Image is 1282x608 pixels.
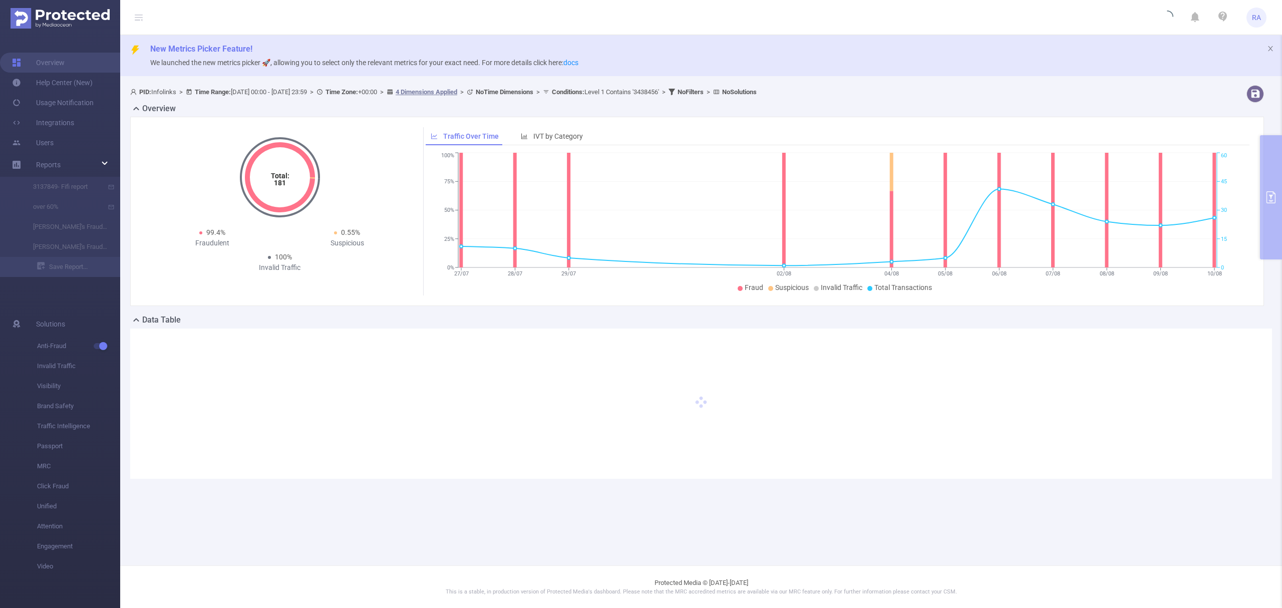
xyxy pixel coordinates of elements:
[37,556,120,576] span: Video
[130,88,757,96] span: Infolinks [DATE] 00:00 - [DATE] 23:59 +00:00
[704,88,713,96] span: >
[130,45,140,55] i: icon: thunderbolt
[1252,8,1261,28] span: RA
[176,88,186,96] span: >
[533,132,583,140] span: IVT by Category
[874,283,932,291] span: Total Transactions
[1161,11,1173,25] i: icon: loading
[443,132,499,140] span: Traffic Over Time
[552,88,659,96] span: Level 1 Contains '3438456'
[1221,207,1227,214] tspan: 30
[777,270,791,277] tspan: 02/08
[36,161,61,169] span: Reports
[444,178,454,185] tspan: 75%
[521,133,528,140] i: icon: bar-chart
[37,356,120,376] span: Invalid Traffic
[326,88,358,96] b: Time Zone:
[396,88,457,96] u: 4 Dimensions Applied
[36,155,61,175] a: Reports
[447,264,454,271] tspan: 0%
[36,314,65,334] span: Solutions
[145,238,280,248] div: Fraudulent
[195,88,231,96] b: Time Range:
[884,270,898,277] tspan: 04/08
[444,207,454,214] tspan: 50%
[37,376,120,396] span: Visibility
[37,516,120,536] span: Attention
[37,496,120,516] span: Unified
[659,88,669,96] span: >
[37,476,120,496] span: Click Fraud
[563,59,578,67] a: docs
[745,283,763,291] span: Fraud
[145,588,1257,596] p: This is a stable, in production version of Protected Media's dashboard. Please note that the MRC ...
[12,113,74,133] a: Integrations
[150,44,252,54] span: New Metrics Picker Feature!
[142,314,181,326] h2: Data Table
[377,88,387,96] span: >
[1207,270,1221,277] tspan: 10/08
[1267,43,1274,54] button: icon: close
[992,270,1006,277] tspan: 06/08
[561,270,576,277] tspan: 29/07
[11,8,110,29] img: Protected Media
[130,89,139,95] i: icon: user
[441,153,454,159] tspan: 100%
[444,236,454,242] tspan: 25%
[678,88,704,96] b: No Filters
[37,336,120,356] span: Anti-Fraud
[341,228,360,236] span: 0.55%
[37,416,120,436] span: Traffic Intelligence
[270,172,289,180] tspan: Total:
[1221,264,1224,271] tspan: 0
[476,88,533,96] b: No Time Dimensions
[274,179,286,187] tspan: 181
[37,536,120,556] span: Engagement
[454,270,468,277] tspan: 27/07
[1046,270,1060,277] tspan: 07/08
[775,283,809,291] span: Suspicious
[37,456,120,476] span: MRC
[457,88,467,96] span: >
[307,88,316,96] span: >
[142,103,176,115] h2: Overview
[533,88,543,96] span: >
[37,396,120,416] span: Brand Safety
[722,88,757,96] b: No Solutions
[1221,153,1227,159] tspan: 60
[150,59,578,67] span: We launched the new metrics picker 🚀, allowing you to select only the relevant metrics for your e...
[12,93,94,113] a: Usage Notification
[139,88,151,96] b: PID:
[12,53,65,73] a: Overview
[431,133,438,140] i: icon: line-chart
[821,283,862,291] span: Invalid Traffic
[120,565,1282,608] footer: Protected Media © [DATE]-[DATE]
[938,270,952,277] tspan: 05/08
[280,238,415,248] div: Suspicious
[1267,45,1274,52] i: icon: close
[1221,178,1227,185] tspan: 45
[1153,270,1168,277] tspan: 09/08
[212,262,348,273] div: Invalid Traffic
[206,228,225,236] span: 99.4%
[275,253,292,261] span: 100%
[12,73,93,93] a: Help Center (New)
[1221,236,1227,242] tspan: 15
[37,436,120,456] span: Passport
[1099,270,1114,277] tspan: 08/08
[12,133,54,153] a: Users
[552,88,584,96] b: Conditions :
[507,270,522,277] tspan: 28/07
